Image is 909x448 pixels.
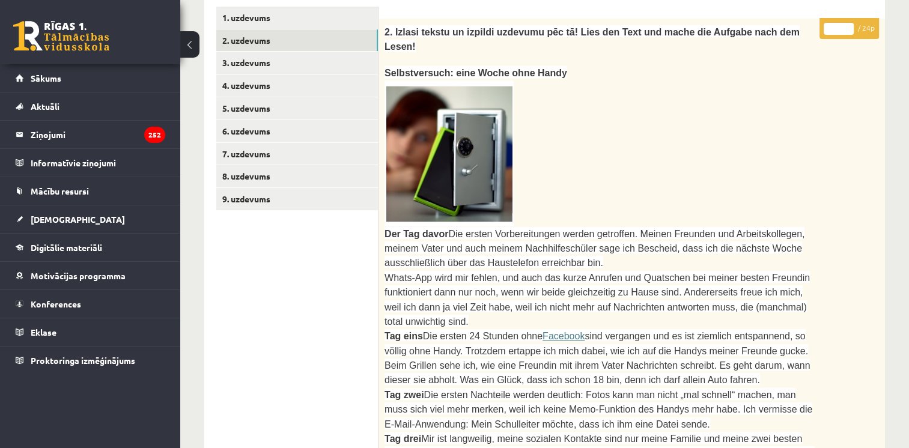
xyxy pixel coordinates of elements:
a: 8. uzdevums [216,165,378,187]
span: Der Tag davor [385,229,448,239]
span: Konferences [31,298,81,309]
p: / 24p [819,18,879,39]
span: Tag eins [385,331,423,341]
i: 252 [144,127,165,143]
span: Eklase [31,327,56,338]
legend: Informatīvie ziņojumi [31,149,165,177]
a: 5. uzdevums [216,97,378,120]
a: [DEMOGRAPHIC_DATA] [16,205,165,233]
a: Mācību resursi [16,177,165,205]
a: 3. uzdevums [216,52,378,74]
legend: Ziņojumi [31,121,165,148]
a: 9. uzdevums [216,188,378,210]
body: Bagātinātā teksta redaktors, wiswyg-editor-47024774008160-1757684623-825 [12,12,480,25]
span: Die ersten 24 Stunden ohne [423,331,543,341]
a: Sākums [16,64,165,92]
a: 2. uzdevums [216,29,378,52]
span: Tag zwei [385,390,424,400]
a: Facebook [543,331,585,341]
span: 2. Izlasi tekstu un izpildi uzdevumu pēc tā! Lies den Text und mache die Aufgabe nach dem Lesen! [385,27,800,52]
a: Digitālie materiāli [16,234,165,261]
a: Proktoringa izmēģinājums [16,347,165,374]
a: Rīgas 1. Tālmācības vidusskola [13,21,109,51]
span: Selbstversuch: eine Woche ohne Handy [385,68,567,78]
a: Konferences [16,290,165,318]
span: Die ersten Vorbereitungen werden getroffen. Meinen Freunden und Arbeitskollegen, meinem Vater und... [385,229,804,268]
span: Proktoringa izmēģinājums [31,355,135,366]
span: Tag drei [385,434,421,444]
a: Aktuāli [16,92,165,120]
a: 6. uzdevums [216,120,378,142]
body: Bagātinātā teksta redaktors, wiswyg-editor-user-answer-47024756464160 [12,12,481,25]
span: Whats-App wird mir fehlen, und auch das kurze Anrufen und Quatschen bei meiner besten Freundin fu... [385,273,810,327]
span: [DEMOGRAPHIC_DATA] [31,214,125,225]
a: Ziņojumi252 [16,121,165,148]
a: 1. uzdevums [216,7,378,29]
a: Motivācijas programma [16,262,165,289]
span: Sākums [31,73,61,83]
a: Informatīvie ziņojumi [16,149,165,177]
a: 7. uzdevums [216,143,378,165]
img: Attēls, kurā ir kamera, ierīce, elektroniska ierīce, kameras un optika Apraksts ģenerēts automātiski [385,80,514,226]
span: sind vergangen und es ist ziemlich entspannend, so völlig ohne Handy. Trotzdem ertappe ich mich d... [385,331,810,385]
a: 4. uzdevums [216,74,378,97]
span: Motivācijas programma [31,270,126,281]
a: Eklase [16,318,165,346]
span: Digitālie materiāli [31,242,102,253]
span: Mācību resursi [31,186,89,196]
span: Aktuāli [31,101,59,112]
span: Die ersten Nachteile werden deutlich: Fotos kann man nicht „mal schnell“ machen, man muss sich vi... [385,390,812,429]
